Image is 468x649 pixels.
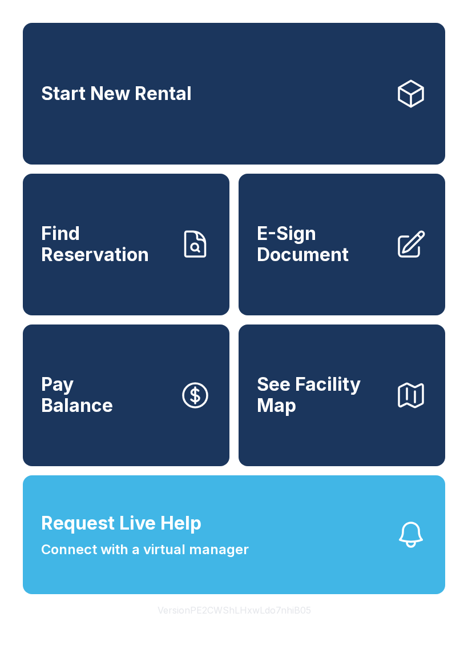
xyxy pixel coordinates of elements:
span: Request Live Help [41,510,201,537]
a: PayBalance [23,324,229,466]
span: Connect with a virtual manager [41,539,249,560]
a: Start New Rental [23,23,445,165]
span: E-Sign Document [257,223,386,265]
button: Request Live HelpConnect with a virtual manager [23,475,445,594]
button: See Facility Map [239,324,445,466]
button: VersionPE2CWShLHxwLdo7nhiB05 [148,594,320,626]
span: Pay Balance [41,374,113,416]
a: E-Sign Document [239,174,445,315]
a: Find Reservation [23,174,229,315]
span: Find Reservation [41,223,170,265]
span: See Facility Map [257,374,386,416]
span: Start New Rental [41,83,192,105]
